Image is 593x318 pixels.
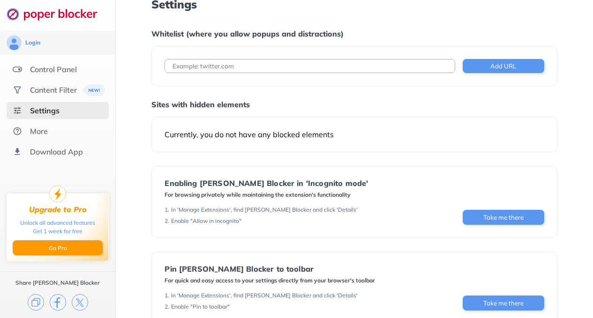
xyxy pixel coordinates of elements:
img: avatar.svg [7,35,22,50]
img: settings-selected.svg [13,106,22,115]
div: For quick and easy access to your settings directly from your browser's toolbar [165,277,375,284]
img: features.svg [13,65,22,74]
img: about.svg [13,126,22,136]
div: For browsing privately while maintaining the extension's functionality [165,191,368,199]
img: facebook.svg [50,294,66,311]
div: Currently, you do not have any blocked elements [165,130,544,139]
img: logo-webpage.svg [7,7,107,21]
img: upgrade-to-pro.svg [49,185,66,202]
div: Download App [30,147,83,156]
div: Enabling [PERSON_NAME] Blocker in 'Incognito mode' [165,179,368,187]
div: Enable "Pin to toolbar" [171,303,230,311]
img: menuBanner.svg [83,84,105,96]
div: Whitelist (where you allow popups and distractions) [151,29,557,38]
img: x.svg [72,294,88,311]
div: In 'Manage Extensions', find [PERSON_NAME] Blocker and click 'Details' [171,206,358,214]
div: Control Panel [30,65,77,74]
div: Unlock all advanced features [20,219,95,227]
div: Content Filter [30,85,77,95]
img: download-app.svg [13,147,22,156]
button: Take me there [463,210,544,225]
div: Login [25,39,40,46]
img: copy.svg [28,294,44,311]
div: Enable "Allow in incognito" [171,217,241,225]
button: Add URL [463,59,544,73]
div: In 'Manage Extensions', find [PERSON_NAME] Blocker and click 'Details' [171,292,358,299]
div: Get 1 week for free [33,227,83,236]
div: Sites with hidden elements [151,100,557,109]
div: Pin [PERSON_NAME] Blocker to toolbar [165,265,375,273]
div: 2 . [165,217,169,225]
div: 1 . [165,206,169,214]
div: 2 . [165,303,169,311]
img: social.svg [13,85,22,95]
input: Example: twitter.com [165,59,455,73]
div: Upgrade to Pro [29,205,87,214]
div: Share [PERSON_NAME] Blocker [15,279,100,287]
div: More [30,126,48,136]
button: Take me there [463,296,544,311]
div: Settings [30,106,60,115]
button: Go Pro [13,240,103,255]
div: 1 . [165,292,169,299]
